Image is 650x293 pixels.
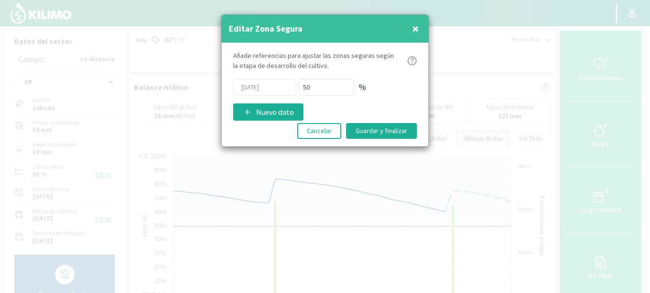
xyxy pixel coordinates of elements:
button: Close [410,19,421,38]
p: % [359,80,366,94]
p: Nuevo dato [256,106,294,118]
button: Cancelar [297,123,341,139]
h4: Editar Zona Segura [229,22,303,35]
span: × [412,21,419,36]
p: Añade referencias para ajustar las zonas seguras según la etapa de desarrollo del cultivo. [233,51,399,71]
input: dd/mm/yyyy [233,79,296,96]
button: Guardar y finalizar [346,123,417,139]
input: Porcentaje [299,79,354,96]
button: Nuevo dato [233,103,303,121]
